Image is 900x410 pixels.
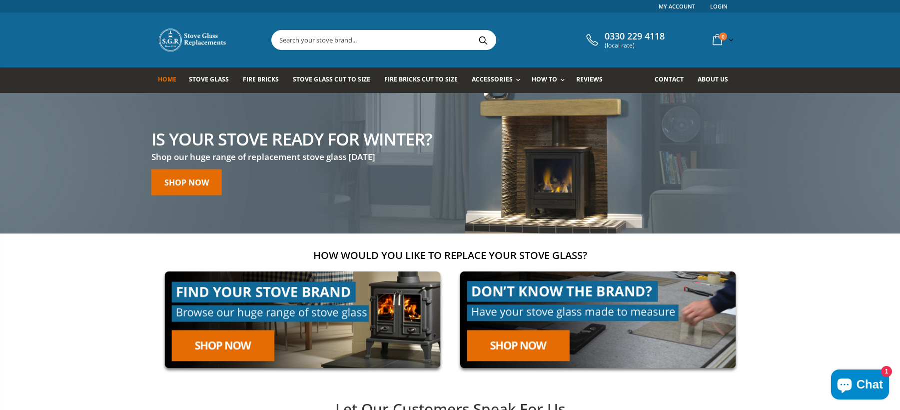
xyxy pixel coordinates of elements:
span: How To [532,75,557,83]
a: Stove Glass Cut To Size [293,67,378,93]
a: Stove Glass [189,67,236,93]
a: How To [532,67,570,93]
span: About us [698,75,728,83]
a: Reviews [576,67,610,93]
span: (local rate) [605,42,665,49]
a: 0330 229 4118 (local rate) [584,31,665,49]
a: Shop now [151,169,222,195]
a: Home [158,67,184,93]
a: Fire Bricks Cut To Size [384,67,465,93]
a: About us [698,67,736,93]
img: find-your-brand-cta_9b334d5d-5c94-48ed-825f-d7972bbdebd0.jpg [158,264,447,375]
inbox-online-store-chat: Shopify online store chat [828,369,892,402]
span: Accessories [472,75,512,83]
span: Fire Bricks [243,75,279,83]
h3: Shop our huge range of replacement stove glass [DATE] [151,151,432,162]
button: Search [472,30,495,49]
span: Reviews [576,75,603,83]
a: Fire Bricks [243,67,286,93]
h2: Is your stove ready for winter? [151,130,432,147]
span: 0 [719,32,727,40]
img: made-to-measure-cta_2cd95ceb-d519-4648-b0cf-d2d338fdf11f.jpg [453,264,743,375]
span: Contact [655,75,684,83]
img: Stove Glass Replacement [158,27,228,52]
h2: How would you like to replace your stove glass? [158,248,743,262]
span: Fire Bricks Cut To Size [384,75,458,83]
span: Home [158,75,176,83]
a: 0 [709,30,736,49]
span: 0330 229 4118 [605,31,665,42]
span: Stove Glass [189,75,229,83]
input: Search your stove brand... [272,30,608,49]
span: Stove Glass Cut To Size [293,75,370,83]
a: Contact [655,67,691,93]
a: Accessories [472,67,525,93]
